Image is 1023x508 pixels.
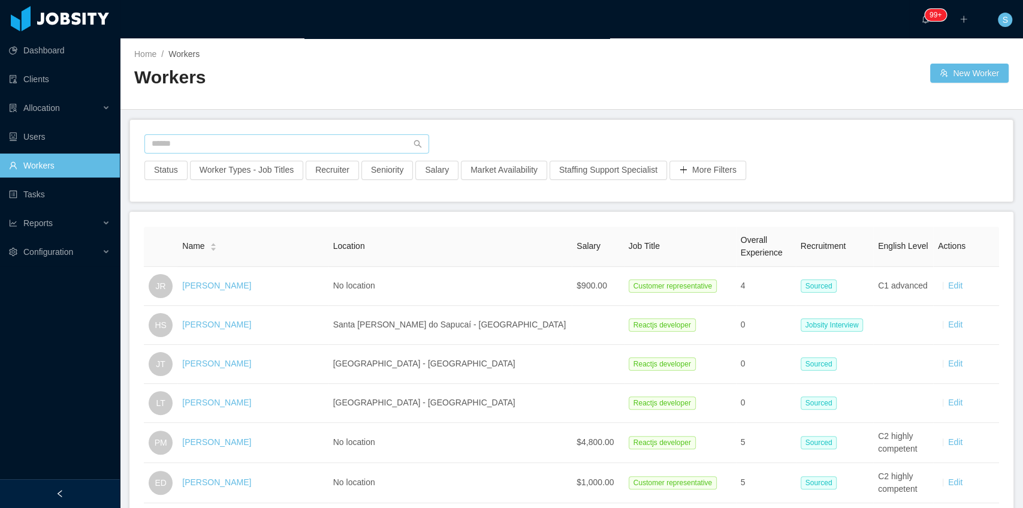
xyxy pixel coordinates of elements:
button: icon: plusMore Filters [669,161,746,180]
a: [PERSON_NAME] [182,437,251,447]
span: Allocation [23,103,60,113]
span: JT [156,352,165,376]
span: Configuration [23,247,73,257]
a: Sourced [801,359,842,368]
span: $1,000.00 [577,477,614,487]
td: [GEOGRAPHIC_DATA] - [GEOGRAPHIC_DATA] [328,384,572,423]
span: $900.00 [577,281,607,290]
span: Overall Experience [741,235,783,257]
i: icon: bell [921,15,930,23]
button: Worker Types - Job Titles [190,161,303,180]
span: Job Title [629,241,660,251]
td: 4 [736,267,796,306]
span: Jobsity Interview [801,318,864,332]
button: Status [144,161,188,180]
span: Reports [23,218,53,228]
span: Sourced [801,396,837,410]
a: Sourced [801,477,842,487]
button: Seniority [361,161,413,180]
td: 0 [736,384,796,423]
span: Sourced [801,279,837,293]
span: Sourced [801,357,837,371]
div: Sort [210,241,217,250]
a: Jobsity Interview [801,320,868,329]
span: English Level [878,241,928,251]
span: Customer representative [629,279,717,293]
a: [PERSON_NAME] [182,320,251,329]
span: Name [182,240,204,253]
td: No location [328,463,572,503]
td: C2 highly competent [873,463,933,503]
i: icon: setting [9,248,17,256]
span: ED [155,471,166,495]
h2: Workers [134,65,572,90]
i: icon: line-chart [9,219,17,227]
span: Reactjs developer [629,396,696,410]
span: Recruitment [801,241,846,251]
i: icon: caret-down [210,246,216,250]
span: Sourced [801,476,837,489]
a: [PERSON_NAME] [182,281,251,290]
a: icon: userWorkers [9,154,110,178]
a: Edit [948,477,962,487]
i: icon: solution [9,104,17,112]
button: Salary [415,161,458,180]
button: icon: usergroup-addNew Worker [930,64,1009,83]
button: Market Availability [461,161,547,180]
span: Reactjs developer [629,318,696,332]
a: Edit [948,281,962,290]
td: Santa [PERSON_NAME] do Sapucaí - [GEOGRAPHIC_DATA] [328,306,572,345]
td: 5 [736,423,796,463]
td: 0 [736,306,796,345]
span: / [161,49,164,59]
button: Staffing Support Specialist [550,161,667,180]
i: icon: search [414,140,422,148]
i: icon: caret-up [210,242,216,245]
a: [PERSON_NAME] [182,398,251,407]
a: [PERSON_NAME] [182,477,251,487]
span: LT [156,391,165,415]
td: No location [328,423,572,463]
span: JR [156,274,166,298]
span: S [1002,13,1007,27]
a: Edit [948,398,962,407]
a: icon: auditClients [9,67,110,91]
td: C1 advanced [873,267,933,306]
td: C2 highly competent [873,423,933,463]
td: 0 [736,345,796,384]
a: Edit [948,320,962,329]
a: icon: profileTasks [9,182,110,206]
a: Sourced [801,398,842,407]
span: Customer representative [629,476,717,489]
a: icon: robotUsers [9,125,110,149]
a: Sourced [801,437,842,447]
a: Sourced [801,281,842,290]
td: No location [328,267,572,306]
span: $4,800.00 [577,437,614,447]
a: icon: pie-chartDashboard [9,38,110,62]
i: icon: plus [959,15,968,23]
td: [GEOGRAPHIC_DATA] - [GEOGRAPHIC_DATA] [328,345,572,384]
a: [PERSON_NAME] [182,359,251,368]
a: Edit [948,437,962,447]
span: HS [155,313,166,337]
span: Workers [168,49,200,59]
span: Location [333,241,365,251]
span: PM [155,431,167,455]
span: Reactjs developer [629,436,696,449]
span: Sourced [801,436,837,449]
span: Reactjs developer [629,357,696,371]
sup: 1210 [925,9,946,21]
span: Salary [577,241,600,251]
span: Actions [938,241,965,251]
td: 5 [736,463,796,503]
a: Edit [948,359,962,368]
button: Recruiter [306,161,359,180]
a: Home [134,49,156,59]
